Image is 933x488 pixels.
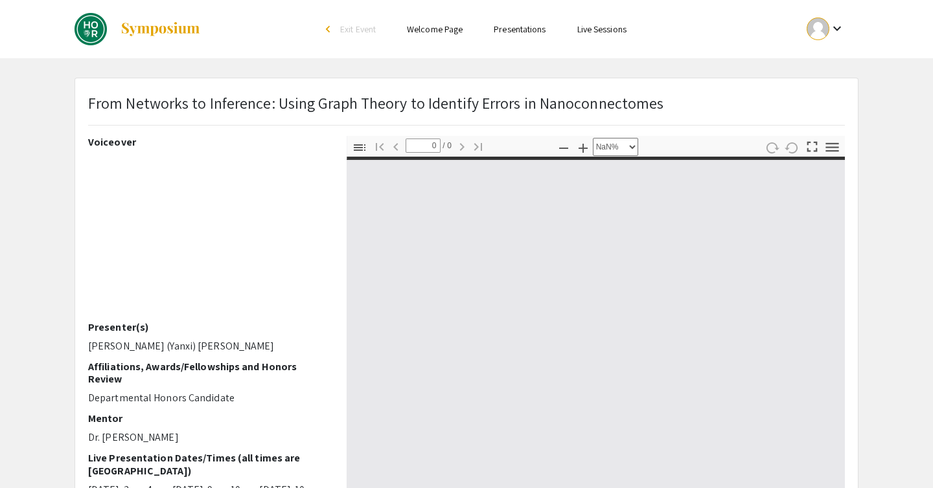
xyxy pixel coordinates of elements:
[75,13,201,45] a: DREAMS: Spring 2024
[88,321,327,333] h2: Presenter(s)
[326,25,334,33] div: arrow_back_ios
[349,138,371,157] button: 切换侧栏
[88,136,327,148] h2: Voiceover
[572,138,594,157] button: 放大
[406,139,441,153] input: 页面
[88,153,327,321] iframe: YouTube video player
[441,139,452,153] span: / 0
[451,137,473,155] button: 下一页
[120,21,201,37] img: Symposium by ForagerOne
[577,23,627,35] a: Live Sessions
[88,93,663,113] span: From Networks to Inference: Using Graph Theory to Identify Errors in Nanoconnectomes
[385,137,407,155] button: 上一页
[801,136,824,155] button: 切换到演示模式
[407,23,463,35] a: Welcome Page
[75,13,107,45] img: DREAMS: Spring 2024
[467,137,489,155] button: 转到最后一页
[10,430,55,478] iframe: Chat
[340,23,376,35] span: Exit Event
[822,138,844,157] button: 工具
[793,14,858,43] button: Expand account dropdown
[781,138,803,157] button: 逆时针旋转
[829,21,845,36] mat-icon: Expand account dropdown
[553,138,575,157] button: 缩小
[88,430,327,445] p: Dr. [PERSON_NAME]
[88,412,327,425] h2: Mentor
[369,137,391,155] button: 转到第一页
[761,138,783,157] button: 顺时针旋转
[494,23,546,35] a: Presentations
[88,390,327,406] p: Departmental Honors Candidate
[88,360,327,385] h2: Affiliations, Awards/Fellowships and Honors Review
[88,452,327,476] h2: Live Presentation Dates/Times (all times are [GEOGRAPHIC_DATA])
[88,338,327,354] p: [PERSON_NAME] (Yanxi) [PERSON_NAME]
[593,138,638,156] select: 缩放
